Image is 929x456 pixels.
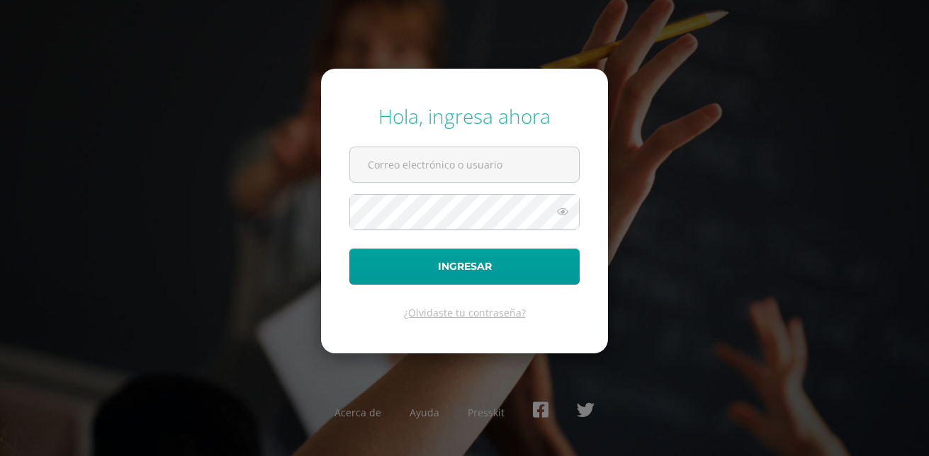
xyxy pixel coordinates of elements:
div: Hola, ingresa ahora [349,103,580,130]
input: Correo electrónico o usuario [350,147,579,182]
button: Ingresar [349,249,580,285]
a: Acerca de [334,406,381,419]
a: Presskit [468,406,505,419]
a: Ayuda [410,406,439,419]
a: ¿Olvidaste tu contraseña? [404,306,526,319]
